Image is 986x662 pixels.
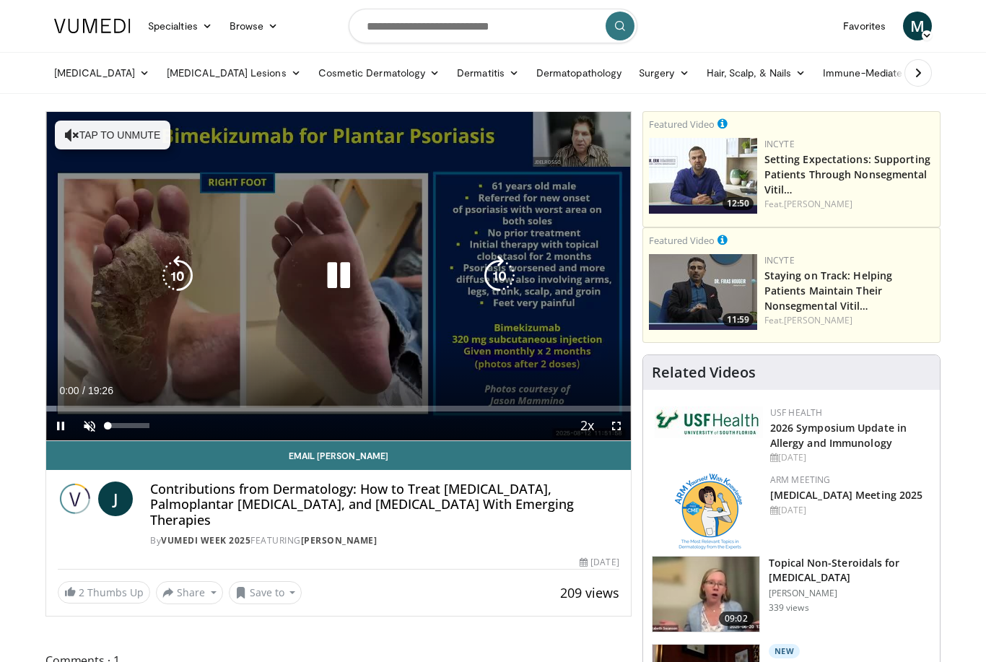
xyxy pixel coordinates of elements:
[769,644,800,658] p: New
[769,602,809,614] p: 339 views
[54,19,131,33] img: VuMedi Logo
[719,611,754,626] span: 09:02
[158,58,310,87] a: [MEDICAL_DATA] Lesions
[573,411,602,440] button: Playback Rate
[784,314,852,326] a: [PERSON_NAME]
[770,451,928,464] div: [DATE]
[310,58,448,87] a: Cosmetic Dermatology
[560,584,619,601] span: 209 views
[764,152,930,196] a: Setting Expectations: Supporting Patients Through Nonsegmental Vitil…
[764,198,934,211] div: Feat.
[770,488,923,502] a: [MEDICAL_DATA] Meeting 2025
[630,58,698,87] a: Surgery
[221,12,287,40] a: Browse
[655,406,763,438] img: 6ba8804a-8538-4002-95e7-a8f8012d4a11.png.150x105_q85_autocrop_double_scale_upscale_version-0.2.jpg
[698,58,814,87] a: Hair, Scalp, & Nails
[98,482,133,516] a: J
[649,118,715,131] small: Featured Video
[58,482,92,516] img: Vumedi Week 2025
[769,588,931,599] p: [PERSON_NAME]
[45,58,158,87] a: [MEDICAL_DATA]
[770,406,823,419] a: USF Health
[675,474,742,549] img: 89a28c6a-718a-466f-b4d1-7c1f06d8483b.png.150x105_q85_autocrop_double_scale_upscale_version-0.2.png
[229,581,302,604] button: Save to
[79,585,84,599] span: 2
[903,12,932,40] a: M
[46,112,631,441] video-js: Video Player
[770,474,831,486] a: ARM Meeting
[770,421,907,450] a: 2026 Symposium Update in Allergy and Immunology
[59,385,79,396] span: 0:00
[834,12,894,40] a: Favorites
[75,411,104,440] button: Unmute
[150,534,619,547] div: By FEATURING
[652,364,756,381] h4: Related Videos
[649,254,757,330] img: fe0751a3-754b-4fa7-bfe3-852521745b57.png.150x105_q85_crop-smart_upscale.jpg
[770,504,928,517] div: [DATE]
[55,121,170,149] button: Tap to unmute
[150,482,619,528] h4: Contributions from Dermatology: How to Treat [MEDICAL_DATA], Palmoplantar [MEDICAL_DATA], and [ME...
[764,254,795,266] a: Incyte
[764,138,795,150] a: Incyte
[764,269,893,313] a: Staying on Track: Helping Patients Maintain Their Nonsegmental Vitil…
[46,441,631,470] a: Email [PERSON_NAME]
[649,138,757,214] img: 98b3b5a8-6d6d-4e32-b979-fd4084b2b3f2.png.150x105_q85_crop-smart_upscale.jpg
[156,581,223,604] button: Share
[58,581,150,604] a: 2 Thumbs Up
[764,314,934,327] div: Feat.
[161,534,250,546] a: Vumedi Week 2025
[448,58,528,87] a: Dermatitis
[814,58,931,87] a: Immune-Mediated
[723,197,754,210] span: 12:50
[88,385,113,396] span: 19:26
[652,556,931,632] a: 09:02 Topical Non-Steroidals for [MEDICAL_DATA] [PERSON_NAME] 339 views
[349,9,637,43] input: Search topics, interventions
[301,534,378,546] a: [PERSON_NAME]
[723,313,754,326] span: 11:59
[649,254,757,330] a: 11:59
[46,411,75,440] button: Pause
[580,556,619,569] div: [DATE]
[769,556,931,585] h3: Topical Non-Steroidals for [MEDICAL_DATA]
[653,557,759,632] img: 34a4b5e7-9a28-40cd-b963-80fdb137f70d.150x105_q85_crop-smart_upscale.jpg
[602,411,631,440] button: Fullscreen
[108,423,149,428] div: Volume Level
[82,385,85,396] span: /
[139,12,221,40] a: Specialties
[528,58,630,87] a: Dermatopathology
[649,138,757,214] a: 12:50
[649,234,715,247] small: Featured Video
[46,406,631,411] div: Progress Bar
[784,198,852,210] a: [PERSON_NAME]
